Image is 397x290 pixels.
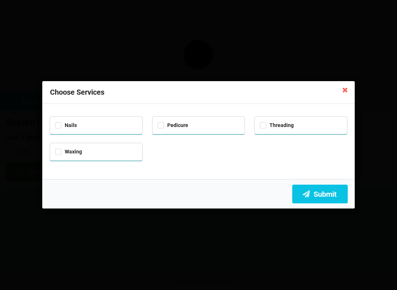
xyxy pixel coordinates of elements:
[42,81,355,104] div: Choose Services
[158,122,188,128] label: Pedicure
[260,122,294,128] label: Threading
[55,122,77,128] label: Nails
[55,149,82,155] label: Waxing
[292,185,348,203] button: Submit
